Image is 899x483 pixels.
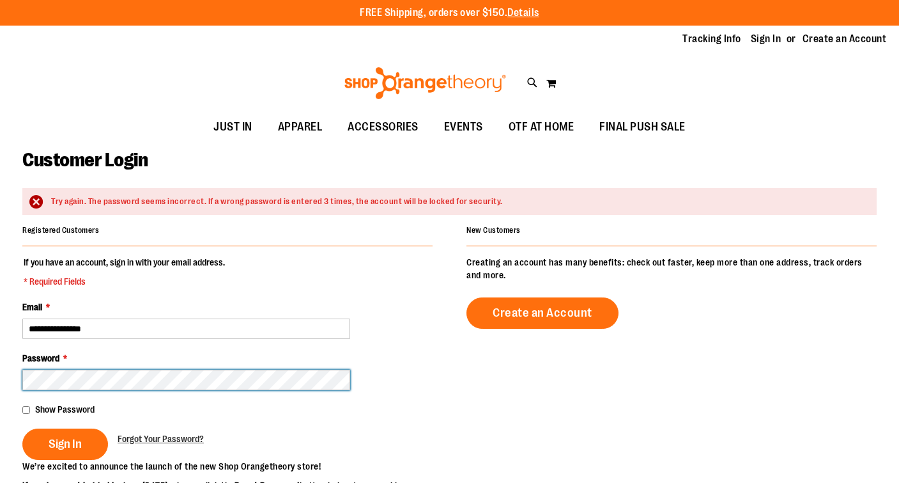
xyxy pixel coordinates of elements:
a: Tracking Info [682,32,741,46]
span: APPAREL [278,113,323,141]
a: Create an Account [466,297,619,329]
a: FINAL PUSH SALE [587,113,698,142]
p: Creating an account has many benefits: check out faster, keep more than one address, track orders... [466,256,877,281]
span: EVENTS [444,113,483,141]
img: Shop Orangetheory [342,67,508,99]
a: Details [507,7,539,19]
a: APPAREL [265,113,335,142]
a: Sign In [751,32,781,46]
a: JUST IN [201,113,265,142]
span: JUST IN [213,113,252,141]
span: OTF AT HOME [509,113,574,141]
div: Try again. The password seems incorrect. If a wrong password is entered 3 times, the account will... [51,196,864,208]
p: We’re excited to announce the launch of the new Shop Orangetheory store! [22,460,450,473]
span: Password [22,353,59,363]
a: ACCESSORIES [335,113,431,142]
span: Email [22,302,42,312]
a: Forgot Your Password? [118,432,204,445]
span: * Required Fields [24,275,225,288]
span: FINAL PUSH SALE [599,113,686,141]
a: OTF AT HOME [496,113,587,142]
legend: If you have an account, sign in with your email address. [22,256,226,288]
button: Sign In [22,429,108,460]
strong: New Customers [466,226,521,235]
strong: Registered Customers [22,226,99,235]
span: Show Password [35,404,95,415]
span: Forgot Your Password? [118,434,204,444]
span: Sign In [49,437,82,451]
span: ACCESSORIES [348,113,419,141]
a: EVENTS [431,113,496,142]
span: Create an Account [493,306,592,320]
span: Customer Login [22,149,148,171]
p: FREE Shipping, orders over $150. [360,6,539,20]
a: Create an Account [803,32,887,46]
